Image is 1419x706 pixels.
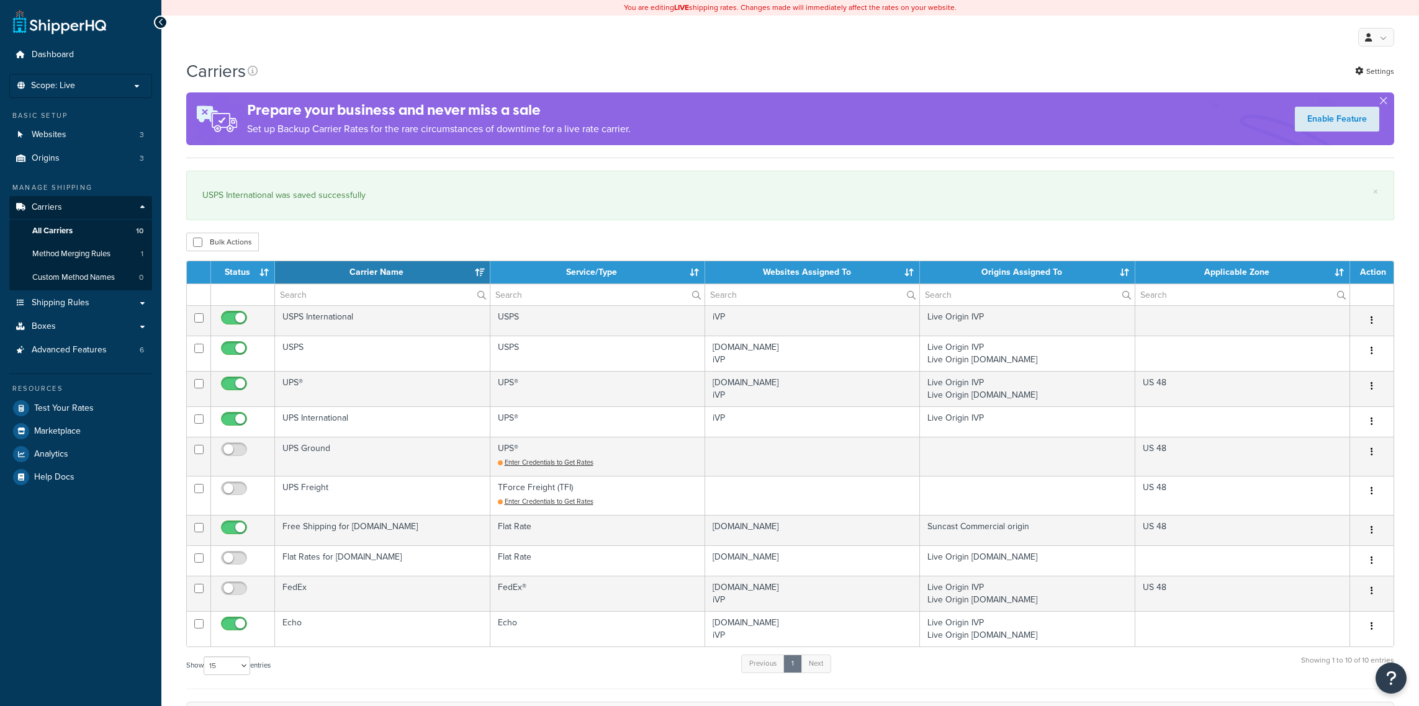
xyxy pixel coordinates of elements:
td: UPS® [490,371,705,406]
a: Test Your Rates [9,397,152,419]
td: [DOMAIN_NAME] [705,545,920,576]
span: Websites [32,130,66,140]
li: Custom Method Names [9,266,152,289]
a: Advanced Features 6 [9,339,152,362]
td: UPS Freight [275,476,490,515]
td: [DOMAIN_NAME] iVP [705,371,920,406]
th: Origins Assigned To: activate to sort column ascending [920,261,1135,284]
select: Showentries [204,656,250,675]
td: [DOMAIN_NAME] iVP [705,336,920,371]
span: Carriers [32,202,62,213]
td: TForce Freight (TFI) [490,476,705,515]
div: Manage Shipping [9,182,152,193]
td: iVP [705,305,920,336]
input: Search [705,284,919,305]
span: 10 [136,226,143,236]
td: [DOMAIN_NAME] iVP [705,576,920,611]
span: 6 [140,345,144,355]
p: Set up Backup Carrier Rates for the rare circumstances of downtime for a live rate carrier. [247,120,631,138]
div: Showing 1 to 10 of 10 entries [1301,653,1394,680]
span: Advanced Features [32,345,107,355]
span: Help Docs [34,472,74,483]
span: 3 [140,153,144,164]
a: Analytics [9,443,152,465]
th: Status: activate to sort column ascending [211,261,275,284]
li: Method Merging Rules [9,243,152,266]
span: Test Your Rates [34,403,94,414]
td: Live Origin IVP Live Origin [DOMAIN_NAME] [920,336,1135,371]
td: iVP [705,406,920,437]
td: UPS Ground [275,437,490,476]
td: Flat Rates for [DOMAIN_NAME] [275,545,490,576]
td: US 48 [1135,576,1350,611]
input: Search [490,284,705,305]
a: Enable Feature [1295,107,1379,132]
img: ad-rules-rateshop-fe6ec290ccb7230408bd80ed9643f0289d75e0ffd9eb532fc0e269fcd187b520.png [186,92,247,145]
div: Resources [9,383,152,394]
li: Dashboard [9,43,152,66]
h4: Prepare your business and never miss a sale [247,100,631,120]
a: ShipperHQ Home [13,9,106,34]
th: Websites Assigned To: activate to sort column ascending [705,261,920,284]
input: Search [920,284,1134,305]
a: × [1373,187,1378,197]
a: Next [801,655,831,673]
span: 3 [140,130,144,140]
label: Show entries [186,656,271,675]
button: Bulk Actions [186,233,259,251]
td: USPS [490,305,705,336]
td: [DOMAIN_NAME] iVP [705,611,920,646]
span: Boxes [32,321,56,332]
td: Free Shipping for [DOMAIN_NAME] [275,515,490,545]
td: UPS® [490,406,705,437]
th: Action [1350,261,1394,284]
td: US 48 [1135,371,1350,406]
a: Boxes [9,315,152,338]
b: LIVE [674,2,689,13]
td: FedEx® [490,576,705,611]
span: Method Merging Rules [32,249,110,259]
span: Origins [32,153,60,164]
a: Marketplace [9,420,152,442]
a: Enter Credentials to Get Rates [498,457,593,467]
button: Open Resource Center [1376,663,1407,694]
td: Live Origin [DOMAIN_NAME] [920,545,1135,576]
span: 1 [141,249,143,259]
a: Previous [741,655,785,673]
span: Marketplace [34,426,81,437]
li: Advanced Features [9,339,152,362]
td: UPS International [275,406,490,437]
span: Enter Credentials to Get Rates [505,457,593,467]
a: Shipping Rules [9,292,152,315]
input: Search [1135,284,1349,305]
td: Suncast Commercial origin [920,515,1135,545]
a: Carriers [9,196,152,219]
td: Flat Rate [490,515,705,545]
td: Echo [490,611,705,646]
td: Echo [275,611,490,646]
a: Origins 3 [9,147,152,170]
td: US 48 [1135,476,1350,515]
a: Enter Credentials to Get Rates [498,496,593,506]
li: All Carriers [9,220,152,243]
td: USPS [275,336,490,371]
a: Custom Method Names 0 [9,266,152,289]
td: Live Origin IVP Live Origin [DOMAIN_NAME] [920,371,1135,406]
h1: Carriers [186,59,246,83]
a: All Carriers 10 [9,220,152,243]
a: Help Docs [9,466,152,488]
span: All Carriers [32,226,73,236]
a: Settings [1355,63,1394,80]
li: Websites [9,123,152,146]
td: [DOMAIN_NAME] [705,515,920,545]
td: UPS® [490,437,705,476]
span: Enter Credentials to Get Rates [505,496,593,506]
th: Carrier Name: activate to sort column ascending [275,261,490,284]
th: Applicable Zone: activate to sort column ascending [1135,261,1350,284]
a: 1 [783,655,802,673]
